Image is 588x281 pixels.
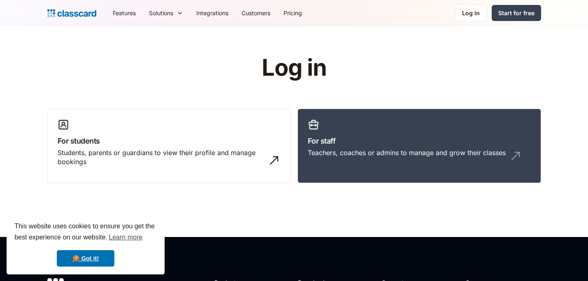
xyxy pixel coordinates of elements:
[235,4,277,22] a: Customers
[498,9,535,17] div: Start for free
[308,135,531,146] h3: For staff
[149,9,173,17] div: Solutions
[58,148,264,167] div: Students, parents or guardians to view their profile and manage bookings
[455,5,487,21] a: Log in
[492,5,541,21] a: Start for free
[47,7,96,19] a: home
[47,109,291,183] a: For studentsStudents, parents or guardians to view their profile and manage bookings
[57,250,114,267] a: dismiss cookie message
[14,221,157,244] span: This website uses cookies to ensure you get the best experience on our website.
[107,231,144,244] a: learn more about cookies
[308,148,506,157] div: Teachers, coaches or admins to manage and grow their classes
[163,55,425,81] h1: Log in
[7,214,165,274] div: cookieconsent
[462,9,480,17] div: Log in
[190,4,235,22] a: Integrations
[58,135,281,146] h3: For students
[277,4,309,22] a: Pricing
[106,4,142,22] a: Features
[297,109,541,183] a: For staffTeachers, coaches or admins to manage and grow their classes
[142,4,190,22] div: Solutions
